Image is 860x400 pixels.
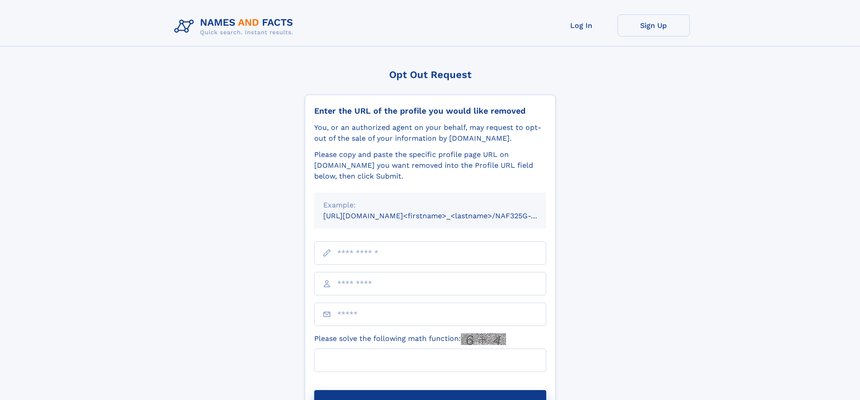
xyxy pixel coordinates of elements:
[305,69,556,80] div: Opt Out Request
[314,149,546,182] div: Please copy and paste the specific profile page URL on [DOMAIN_NAME] you want removed into the Pr...
[618,14,690,37] a: Sign Up
[171,14,301,39] img: Logo Names and Facts
[323,200,537,211] div: Example:
[545,14,618,37] a: Log In
[314,333,506,345] label: Please solve the following math function:
[314,122,546,144] div: You, or an authorized agent on your behalf, may request to opt-out of the sale of your informatio...
[314,106,546,116] div: Enter the URL of the profile you would like removed
[323,211,563,220] small: [URL][DOMAIN_NAME]<firstname>_<lastname>/NAF325G-xxxxxxxx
